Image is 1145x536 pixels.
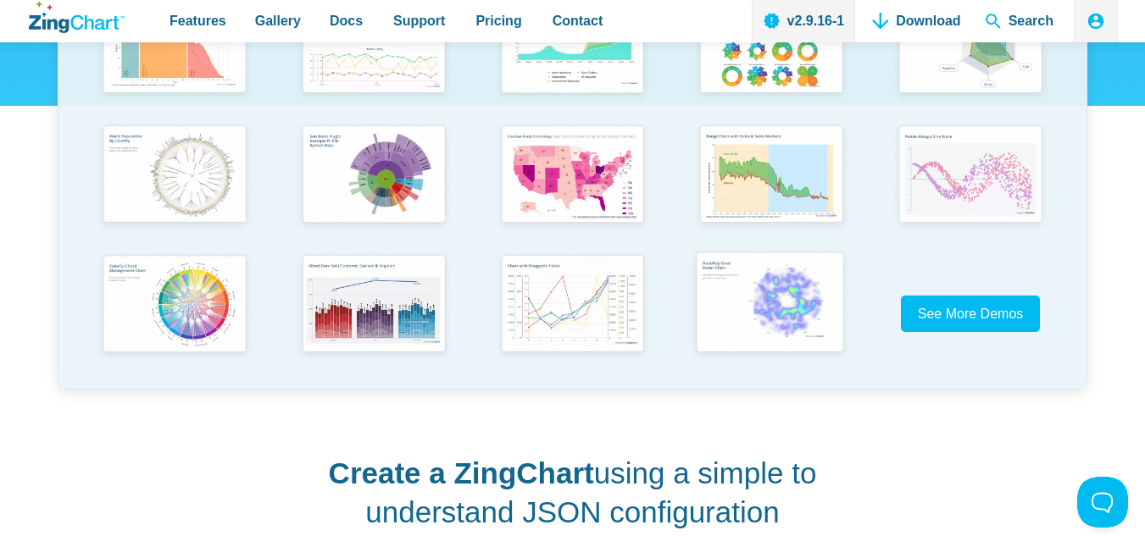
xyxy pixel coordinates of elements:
span: Pricing [475,9,521,32]
img: Colorful Chord Management Chart [95,249,254,362]
a: Election Predictions Map [473,119,672,249]
strong: Create a ZingChart [329,456,594,489]
a: Sun Burst Plugin Example ft. File System Data [274,119,473,249]
a: Mixed Data Set (Clustered, Stacked, and Regular) [274,249,473,379]
a: See More Demos [901,296,1041,332]
a: Range Chart with Rultes & Scale Markers [672,119,871,249]
img: Heatmap Over Radar Chart [688,246,852,362]
span: See More Demos [918,307,1024,321]
img: Points Along a Sine Wave [891,119,1050,233]
img: World Population by Country [95,119,254,233]
a: World Population by Country [75,119,275,249]
a: Colorful Chord Management Chart [75,249,275,379]
a: ZingChart Logo. Click to return to the homepage [29,2,125,33]
img: Election Predictions Map [493,119,653,233]
span: Features [170,9,226,32]
span: Support [393,9,445,32]
img: Chart with Draggable Y-Axis [493,249,653,362]
a: Heatmap Over Radar Chart [672,249,871,379]
a: Points Along a Sine Wave [871,119,1070,249]
span: Gallery [255,9,301,32]
img: Sun Burst Plugin Example ft. File System Data [294,119,453,233]
iframe: Toggle Customer Support [1077,477,1128,528]
img: Mixed Data Set (Clustered, Stacked, and Regular) [294,249,453,362]
span: Docs [330,9,363,32]
span: Contact [553,9,603,32]
img: Range Chart with Rultes & Scale Markers [692,119,851,233]
h2: using a simple to understand JSON configuration [325,454,820,531]
a: Chart with Draggable Y-Axis [473,249,672,379]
